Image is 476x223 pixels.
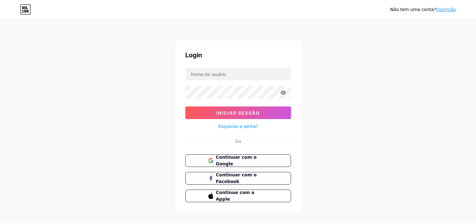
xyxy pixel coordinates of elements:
a: Inscrição [436,7,456,12]
button: Continue com a Apple [185,190,291,202]
div: Login [185,50,291,60]
span: Continuar com o Google [216,154,268,167]
input: Nome de usuário [186,68,291,80]
span: Continue com a Apple [216,189,268,203]
span: Continuar com o Facebook [216,172,268,185]
a: Esqueceu a senha? [218,123,258,129]
button: Continuar com o Facebook [185,172,291,185]
span: Iniciar sessão [216,110,260,116]
div: Não tem uma conta? [390,6,456,13]
button: Continuar com o Google [185,154,291,167]
button: Iniciar sessão [185,106,291,119]
div: Ou [235,138,241,144]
